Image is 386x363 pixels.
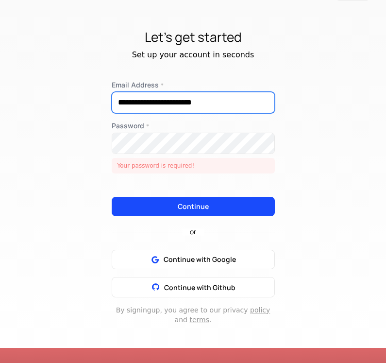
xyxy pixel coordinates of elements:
div: Your password is required! [112,158,275,173]
span: Continue with Github [164,283,235,292]
button: Continue with Github [112,277,275,297]
div: By signing up , you agree to our privacy and . [112,305,275,325]
button: Continue with Google [112,250,275,269]
label: Email Address [112,80,275,90]
label: Password [112,121,275,131]
span: Continue with Google [164,255,236,264]
a: terms [189,316,209,324]
button: Continue [112,197,275,216]
span: or [182,228,204,235]
a: policy [250,306,270,314]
